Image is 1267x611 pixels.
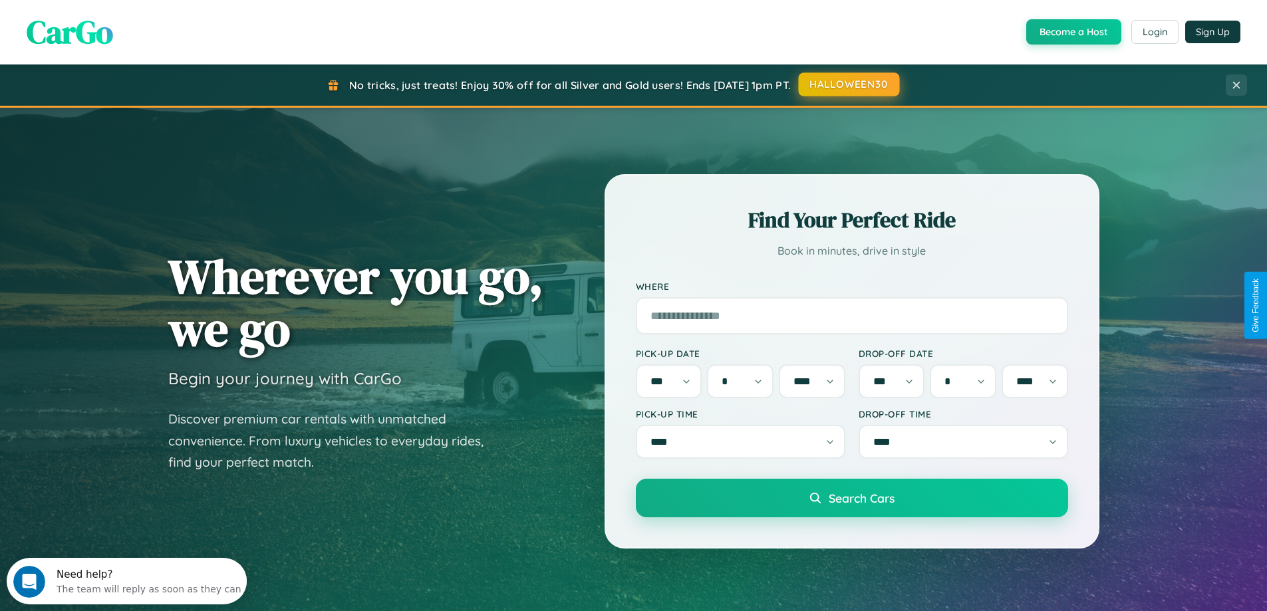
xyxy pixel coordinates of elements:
[859,408,1068,420] label: Drop-off Time
[636,281,1068,292] label: Where
[50,11,235,22] div: Need help?
[7,558,247,604] iframe: Intercom live chat discovery launcher
[349,78,791,92] span: No tricks, just treats! Enjoy 30% off for all Silver and Gold users! Ends [DATE] 1pm PT.
[168,250,543,355] h1: Wherever you go, we go
[636,348,845,359] label: Pick-up Date
[168,408,501,473] p: Discover premium car rentals with unmatched convenience. From luxury vehicles to everyday rides, ...
[27,10,113,54] span: CarGo
[829,491,895,505] span: Search Cars
[1131,20,1179,44] button: Login
[636,241,1068,261] p: Book in minutes, drive in style
[1026,19,1121,45] button: Become a Host
[13,566,45,598] iframe: Intercom live chat
[1251,279,1260,332] div: Give Feedback
[636,479,1068,517] button: Search Cars
[636,408,845,420] label: Pick-up Time
[799,72,900,96] button: HALLOWEEN30
[168,368,402,388] h3: Begin your journey with CarGo
[5,5,247,42] div: Open Intercom Messenger
[1185,21,1240,43] button: Sign Up
[636,205,1068,235] h2: Find Your Perfect Ride
[50,22,235,36] div: The team will reply as soon as they can
[859,348,1068,359] label: Drop-off Date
